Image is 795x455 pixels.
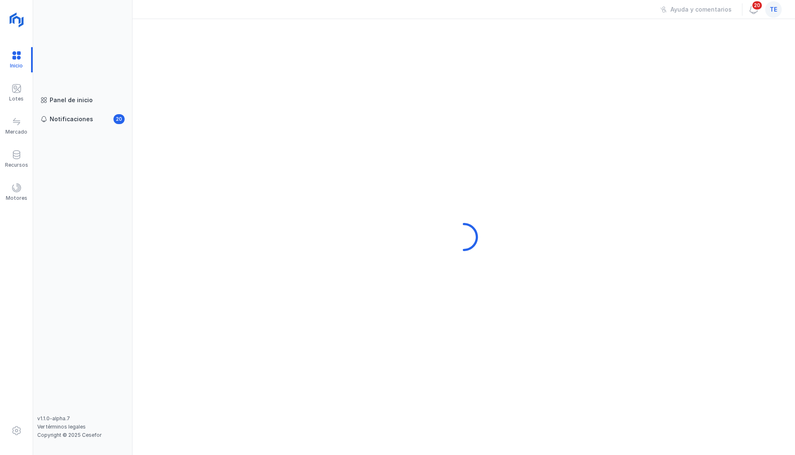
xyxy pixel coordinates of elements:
div: Copyright © 2025 Cesefor [37,432,128,438]
span: 20 [113,114,125,124]
a: Ver términos legales [37,424,86,430]
div: Notificaciones [50,115,93,123]
div: Lotes [9,96,24,102]
button: Ayuda y comentarios [655,2,737,17]
div: Recursos [5,162,28,168]
a: Notificaciones20 [37,112,128,127]
img: logoRight.svg [6,10,27,30]
div: Ayuda y comentarios [670,5,732,14]
div: v1.1.0-alpha.7 [37,415,128,422]
a: Panel de inicio [37,93,128,108]
div: Panel de inicio [50,96,93,104]
span: te [770,5,777,14]
span: 20 [752,0,763,10]
div: Mercado [5,129,27,135]
div: Motores [6,195,27,201]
